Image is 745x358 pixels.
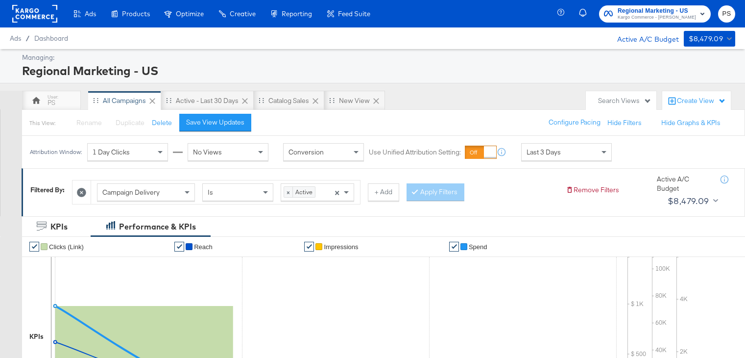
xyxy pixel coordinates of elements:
span: Regional Marketing - US [618,6,696,16]
span: Last 3 Days [527,148,561,156]
button: + Add [368,183,399,201]
button: Remove Filters [566,185,619,195]
div: Attribution Window: [29,149,82,155]
span: Spend [469,243,487,251]
div: This View: [29,119,55,127]
span: Kargo Commerce - [PERSON_NAME] [618,14,696,22]
div: $8,479.09 [668,194,709,208]
button: $8,479.09 [664,193,720,209]
div: Drag to reorder tab [166,98,171,103]
div: New View [339,96,370,105]
div: Filtered By: [30,185,65,195]
span: Reporting [282,10,312,18]
label: Use Unified Attribution Setting: [369,148,461,157]
span: Clicks (Link) [49,243,84,251]
button: Save View Updates [179,114,251,131]
span: Duplicate [116,118,144,127]
div: Drag to reorder tab [329,98,335,103]
button: Delete [152,118,172,128]
a: ✔ [304,242,314,252]
div: Search Views [598,96,651,105]
div: Performance & KPIs [119,221,196,232]
div: PS [48,98,55,107]
div: Active A/C Budget [657,175,711,193]
span: No Views [193,148,222,156]
div: Managing: [22,53,733,62]
span: Impressions [324,243,358,251]
span: / [21,34,34,42]
span: Products [122,10,150,18]
span: Ads [85,10,96,18]
button: Hide Filters [607,118,642,128]
span: Reach [194,243,213,251]
div: Save View Updates [186,118,244,127]
span: Conversion [288,148,324,156]
div: Drag to reorder tab [93,98,98,103]
span: Feed Suite [338,10,370,18]
span: Campaign Delivery [102,188,160,197]
span: Is [208,188,213,197]
span: Rename [76,118,102,127]
div: All Campaigns [103,96,146,105]
button: Regional Marketing - USKargo Commerce - [PERSON_NAME] [599,5,711,23]
span: Optimize [176,10,204,18]
div: Active - Last 30 Days [176,96,239,105]
span: 1 Day Clicks [93,148,130,156]
button: Configure Pacing [542,114,607,131]
button: PS [718,5,735,23]
a: ✔ [174,242,184,252]
span: PS [722,8,731,20]
div: Active A/C Budget [607,31,679,46]
a: Dashboard [34,34,68,42]
span: × [284,187,293,197]
span: Ads [10,34,21,42]
div: Create View [677,96,726,106]
span: Creative [230,10,256,18]
a: ✔ [29,242,39,252]
div: KPIs [50,221,68,232]
div: Regional Marketing - US [22,62,733,79]
span: Active [293,187,315,197]
div: KPIs [29,332,44,341]
button: $8,479.09 [684,31,735,47]
div: $8,479.09 [689,33,723,45]
div: Catalog Sales [268,96,309,105]
button: Hide Graphs & KPIs [661,118,721,128]
span: Clear all [333,184,341,201]
div: Drag to reorder tab [259,98,264,103]
a: ✔ [449,242,459,252]
span: × [335,187,339,196]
